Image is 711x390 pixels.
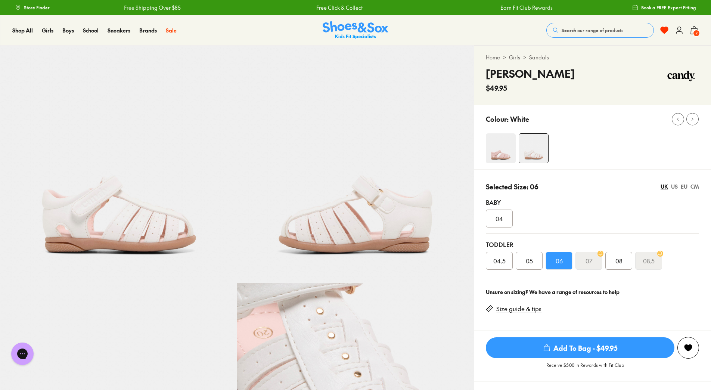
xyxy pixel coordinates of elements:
[24,4,50,11] span: Store Finder
[641,4,696,11] span: Book a FREE Expert Fitting
[42,27,53,34] a: Girls
[562,27,623,34] span: Search our range of products
[486,53,699,61] div: > >
[83,27,99,34] a: School
[690,183,699,191] div: CM
[7,340,37,368] iframe: Gorgias live chat messenger
[486,53,500,61] a: Home
[519,134,548,163] img: 4-558082_1
[486,240,699,249] div: Toddler
[546,23,654,38] button: Search our range of products
[671,183,678,191] div: US
[496,305,541,313] a: Size guide & tips
[486,114,509,124] p: Colour:
[510,114,529,124] p: White
[496,214,503,223] span: 04
[12,27,33,34] a: Shop All
[586,256,593,265] s: 07
[693,30,700,37] span: 2
[486,288,699,296] div: Unsure on sizing? We have a range of resources to help
[677,337,699,359] button: Add to Wishlist
[315,4,361,12] a: Free Click & Collect
[615,256,622,265] span: 08
[499,4,552,12] a: Earn Fit Club Rewards
[486,198,699,207] div: Baby
[323,21,388,40] a: Shoes & Sox
[237,46,474,283] img: 5-558083_1
[493,256,506,265] span: 04.5
[108,27,130,34] a: Sneakers
[690,22,699,38] button: 2
[323,21,388,40] img: SNS_Logo_Responsive.svg
[122,4,179,12] a: Free Shipping Over $85
[526,256,533,265] span: 05
[139,27,157,34] a: Brands
[15,1,50,14] a: Store Finder
[166,27,177,34] a: Sale
[663,66,699,88] img: Vendor logo
[556,256,563,265] span: 06
[486,337,674,359] button: Add To Bag - $49.95
[486,133,516,163] img: 4-558078_1
[681,183,687,191] div: EU
[632,1,696,14] a: Book a FREE Expert Fitting
[643,256,655,265] s: 08.5
[529,53,549,61] a: Sandals
[661,183,668,191] div: UK
[62,27,74,34] a: Boys
[486,83,507,93] span: $49.95
[509,53,520,61] a: Girls
[486,66,575,81] h4: [PERSON_NAME]
[486,182,538,192] p: Selected Size: 06
[546,362,624,375] p: Receive $5.00 in Rewards with Fit Club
